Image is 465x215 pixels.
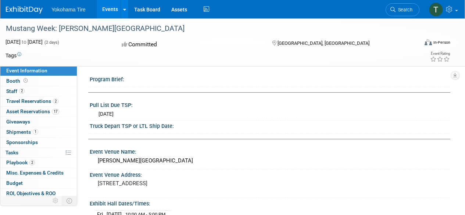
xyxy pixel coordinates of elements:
span: Booth not reserved yet [22,78,29,83]
div: Event Venue Address: [90,169,450,179]
div: In-Person [433,40,450,45]
span: 1 [33,129,38,135]
span: Budget [6,180,23,186]
a: Staff2 [0,86,77,96]
span: 2 [53,98,58,104]
span: to [21,39,28,45]
div: Event Format [385,38,450,49]
span: Staff [6,88,25,94]
pre: [STREET_ADDRESS] [98,180,232,187]
span: 2 [29,160,35,165]
span: Event Information [6,68,47,74]
td: Personalize Event Tab Strip [49,196,62,205]
a: Event Information [0,66,77,76]
div: Event Rating [430,52,450,55]
span: [DATE] [DATE] [6,39,43,45]
span: Travel Reservations [6,98,58,104]
span: (2 days) [44,40,59,45]
div: Mustang Week: [PERSON_NAME][GEOGRAPHIC_DATA] [3,22,412,35]
span: 2 [19,88,25,94]
span: Misc. Expenses & Credits [6,170,64,176]
span: ROI, Objectives & ROO [6,190,56,196]
span: Asset Reservations [6,108,59,114]
div: Pull List Due TSP: [90,100,450,109]
div: Truck Depart TSP or LTL Ship Date: [90,121,450,130]
div: Exhibit Hall Dates/Times: [90,198,450,207]
a: Booth [0,76,77,86]
a: Misc. Expenses & Credits [0,168,77,178]
a: Shipments1 [0,127,77,137]
a: ROI, Objectives & ROO [0,189,77,198]
a: Travel Reservations2 [0,96,77,106]
a: Tasks [0,148,77,158]
img: Format-Inperson.png [425,39,432,45]
div: [PERSON_NAME][GEOGRAPHIC_DATA] [95,155,445,166]
td: Toggle Event Tabs [62,196,77,205]
a: Search [386,3,419,16]
span: Booth [6,78,29,84]
td: Tags [6,52,21,59]
a: Playbook2 [0,158,77,168]
a: Asset Reservations17 [0,107,77,117]
img: ExhibitDay [6,6,43,14]
span: Search [396,7,412,12]
div: Program Brief: [90,74,450,83]
a: Budget [0,178,77,188]
span: Shipments [6,129,38,135]
div: Committed [119,38,260,51]
span: [DATE] [99,111,114,117]
a: Sponsorships [0,137,77,147]
img: Tyler Martin [429,3,443,17]
span: Yokohama Tire [51,7,86,12]
span: Playbook [6,160,35,165]
span: Giveaways [6,119,30,125]
a: Giveaways [0,117,77,127]
span: Tasks [6,150,18,155]
span: 17 [52,109,59,114]
span: [GEOGRAPHIC_DATA], [GEOGRAPHIC_DATA] [278,40,369,46]
span: Sponsorships [6,139,38,145]
div: Event Venue Name: [90,146,450,155]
